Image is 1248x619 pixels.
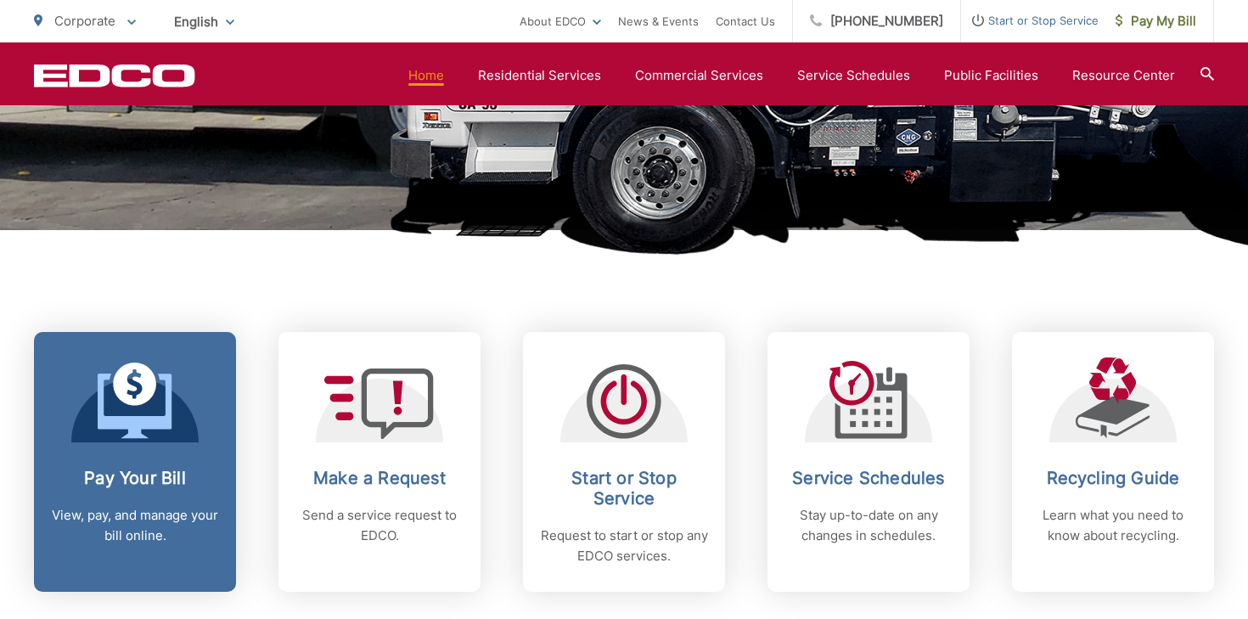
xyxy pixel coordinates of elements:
[540,468,708,509] h2: Start or Stop Service
[51,468,219,488] h2: Pay Your Bill
[944,65,1038,86] a: Public Facilities
[34,332,236,592] a: Pay Your Bill View, pay, and manage your bill online.
[716,11,775,31] a: Contact Us
[1029,505,1197,546] p: Learn what you need to know about recycling.
[51,505,219,546] p: View, pay, and manage your bill online.
[618,11,699,31] a: News & Events
[1012,332,1214,592] a: Recycling Guide Learn what you need to know about recycling.
[295,505,464,546] p: Send a service request to EDCO.
[478,65,601,86] a: Residential Services
[520,11,601,31] a: About EDCO
[767,332,970,592] a: Service Schedules Stay up-to-date on any changes in schedules.
[1116,11,1196,31] span: Pay My Bill
[635,65,763,86] a: Commercial Services
[295,468,464,488] h2: Make a Request
[1029,468,1197,488] h2: Recycling Guide
[1072,65,1175,86] a: Resource Center
[540,526,708,566] p: Request to start or stop any EDCO services.
[408,65,444,86] a: Home
[34,64,195,87] a: EDCD logo. Return to the homepage.
[797,65,910,86] a: Service Schedules
[54,13,115,29] span: Corporate
[784,505,953,546] p: Stay up-to-date on any changes in schedules.
[161,7,247,37] span: English
[278,332,481,592] a: Make a Request Send a service request to EDCO.
[784,468,953,488] h2: Service Schedules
